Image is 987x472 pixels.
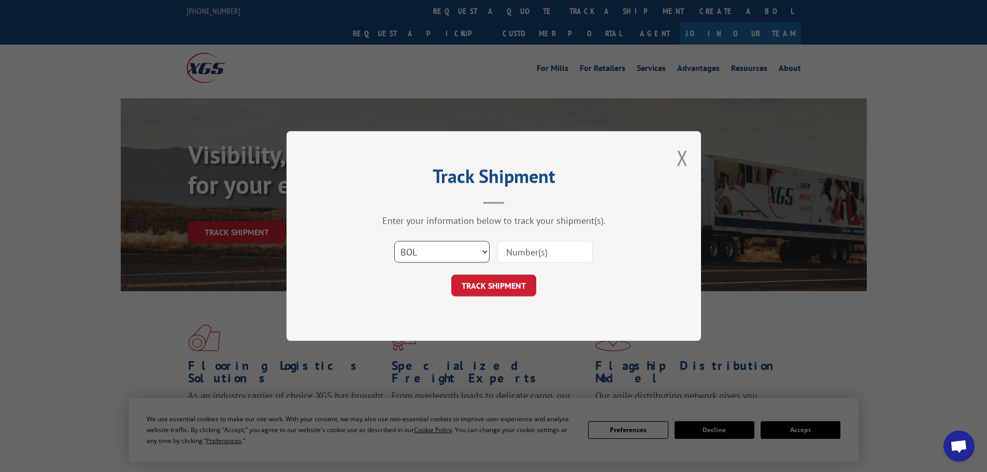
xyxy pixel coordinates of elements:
div: Open chat [943,431,975,462]
div: Enter your information below to track your shipment(s). [338,214,649,226]
input: Number(s) [497,241,593,263]
button: Close modal [677,144,688,171]
button: TRACK SHIPMENT [451,275,536,296]
h2: Track Shipment [338,169,649,189]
